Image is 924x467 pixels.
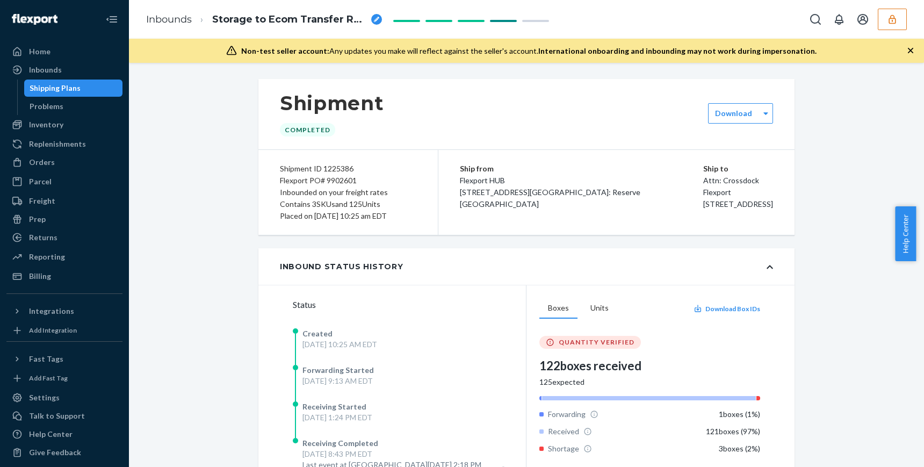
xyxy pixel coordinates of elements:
[24,98,123,115] a: Problems
[828,9,850,30] button: Open notifications
[852,9,874,30] button: Open account menu
[6,173,122,190] a: Parcel
[302,329,333,338] span: Created
[29,447,81,458] div: Give Feedback
[29,176,52,187] div: Parcel
[280,261,403,272] div: Inbound Status History
[539,409,598,420] div: Forwarding
[241,46,817,56] div: Any updates you make will reflect against the seller's account.
[895,206,916,261] button: Help Center
[302,449,508,459] div: [DATE] 8:43 PM EDT
[101,9,122,30] button: Close Navigation
[29,64,62,75] div: Inbounds
[29,411,85,421] div: Talk to Support
[29,46,50,57] div: Home
[539,426,592,437] div: Received
[6,444,122,461] button: Give Feedback
[280,92,384,114] h1: Shipment
[559,338,634,347] span: QUANTITY VERIFIED
[29,232,57,243] div: Returns
[280,163,416,175] div: Shipment ID 1225386
[29,196,55,206] div: Freight
[460,176,640,209] span: Flexport HUB [STREET_ADDRESS][GEOGRAPHIC_DATA]: Reserve [GEOGRAPHIC_DATA]
[146,13,192,25] a: Inbounds
[302,402,366,411] span: Receiving Started
[29,354,63,364] div: Fast Tags
[29,252,65,262] div: Reporting
[539,357,760,374] div: 122 boxes received
[280,123,335,136] div: Completed
[138,4,391,35] ol: breadcrumbs
[6,372,122,385] a: Add Fast Tag
[6,389,122,406] a: Settings
[460,163,703,175] p: Ship from
[280,198,416,210] div: Contains 3 SKUs and 125 Units
[6,43,122,60] a: Home
[6,324,122,337] a: Add Integration
[280,175,416,186] div: Flexport PO# 9902601
[29,373,68,383] div: Add Fast Tag
[24,80,123,97] a: Shipping Plans
[6,192,122,210] a: Freight
[241,46,329,55] span: Non-test seller account:
[302,365,374,375] span: Forwarding Started
[719,409,760,420] div: 1 boxes ( 1 %)
[302,412,372,423] div: [DATE] 1:24 PM EDT
[719,443,760,454] div: 3 boxes ( 2 %)
[703,163,773,175] p: Ship to
[6,268,122,285] a: Billing
[538,46,817,55] span: International onboarding and inbounding may not work during impersonation.
[539,377,760,387] div: 125 expected
[302,339,377,350] div: [DATE] 10:25 AM EDT
[29,119,63,130] div: Inventory
[6,211,122,228] a: Prep
[805,9,826,30] button: Open Search Box
[715,108,752,119] label: Download
[29,139,86,149] div: Replenishments
[539,298,577,319] button: Boxes
[29,392,60,403] div: Settings
[6,135,122,153] a: Replenishments
[280,210,416,222] div: Placed on [DATE] 10:25 am EDT
[6,303,122,320] button: Integrations
[302,439,378,448] span: Receiving Completed
[212,13,367,27] span: Storage to Ecom Transfer RPM4FQKDDV83U
[29,214,46,225] div: Prep
[6,61,122,78] a: Inbounds
[280,186,416,198] div: Inbounded on your freight rates
[706,426,760,437] div: 121 boxes ( 97 %)
[302,376,374,386] div: [DATE] 9:13 AM EDT
[12,14,57,25] img: Flexport logo
[6,407,122,425] button: Talk to Support
[6,426,122,443] a: Help Center
[703,175,773,186] p: Attn: Crossdock
[539,443,592,454] div: Shortage
[29,271,51,282] div: Billing
[703,199,773,209] span: [STREET_ADDRESS]
[30,83,81,94] div: Shipping Plans
[6,248,122,265] a: Reporting
[694,304,760,313] button: Download Box IDs
[30,101,63,112] div: Problems
[703,186,773,198] p: Flexport
[29,326,77,335] div: Add Integration
[582,298,617,319] button: Units
[6,116,122,133] a: Inventory
[854,435,913,462] iframe: Opens a widget where you can chat to one of our agents
[6,229,122,246] a: Returns
[29,429,73,440] div: Help Center
[293,298,526,311] div: Status
[6,350,122,368] button: Fast Tags
[6,154,122,171] a: Orders
[29,306,74,317] div: Integrations
[29,157,55,168] div: Orders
